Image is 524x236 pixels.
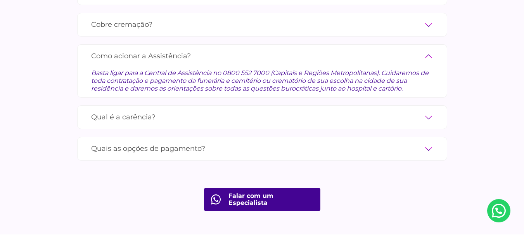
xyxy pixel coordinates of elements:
[91,49,433,63] label: Como acionar a Assistência?
[211,194,221,205] img: fale com consultor
[487,199,510,222] a: Nosso Whatsapp
[204,188,320,211] a: Falar com um Especialista
[91,110,433,124] label: Qual é a carência?
[91,18,433,31] label: Cobre cremação?
[91,142,433,156] label: Quais as opções de pagamento?
[91,63,433,93] div: Basta ligar para a Central de Assistência no 0800 552 7000 (Capitais e Regiões Metropolitanas). C...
